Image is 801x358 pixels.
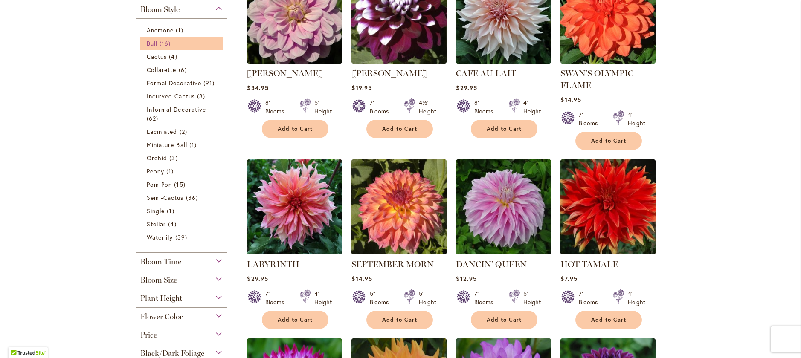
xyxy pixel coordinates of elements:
a: Anemone 1 [147,26,219,35]
span: 39 [175,233,189,242]
div: 4' Height [314,289,332,306]
a: Pom Pon 15 [147,180,219,189]
span: Anemone [147,26,174,34]
span: 3 [169,153,180,162]
span: Flower Color [140,312,183,321]
a: Laciniated 2 [147,127,219,136]
span: $12.95 [456,274,476,283]
span: Miniature Ball [147,141,187,149]
span: Add to Cart [278,125,313,133]
span: Cactus [147,52,167,61]
span: Add to Cart [487,316,522,323]
span: 4 [168,219,178,228]
span: Price [140,330,157,340]
span: Add to Cart [382,316,417,323]
span: $19.95 [351,84,371,92]
span: $29.95 [247,274,268,283]
a: Orchid 3 [147,153,219,162]
a: Labyrinth [247,248,342,256]
span: 36 [186,193,200,202]
span: 1 [166,167,176,176]
img: September Morn [351,159,447,254]
a: LABYRINTH [247,259,299,269]
span: 1 [167,206,176,215]
div: 5" Blooms [370,289,394,306]
div: 5' Height [419,289,436,306]
div: 7" Blooms [579,110,603,127]
span: Stellar [147,220,166,228]
span: Black/Dark Foliage [140,349,204,358]
span: Add to Cart [591,137,626,144]
span: Incurved Cactus [147,92,195,100]
a: [PERSON_NAME] [351,68,427,78]
div: 8" Blooms [265,98,289,115]
a: Single 1 [147,206,219,215]
span: 15 [174,180,187,189]
a: [PERSON_NAME] [247,68,323,78]
span: Formal Decorative [147,79,201,87]
a: CAFE AU LAIT [456,68,516,78]
span: Add to Cart [382,125,417,133]
span: 4 [169,52,179,61]
span: $14.95 [560,95,581,104]
a: Dancin' Queen [456,248,551,256]
span: Pom Pon [147,180,172,188]
span: Single [147,207,165,215]
div: 8" Blooms [474,98,498,115]
span: Bloom Size [140,275,177,285]
a: Collarette 6 [147,65,219,74]
div: 7" Blooms [474,289,498,306]
div: 4' Height [628,289,645,306]
div: 4½' Height [419,98,436,115]
button: Add to Cart [471,311,537,329]
a: Informal Decorative 62 [147,105,219,123]
span: 1 [176,26,185,35]
div: 7" Blooms [265,289,289,306]
button: Add to Cart [366,120,433,138]
a: Swan's Olympic Flame [560,57,656,65]
a: Randi Dawn [247,57,342,65]
button: Add to Cart [471,120,537,138]
span: $29.95 [456,84,477,92]
a: Peony 1 [147,167,219,176]
span: Peony [147,167,164,175]
span: Add to Cart [591,316,626,323]
a: Miniature Ball 1 [147,140,219,149]
span: Ball [147,39,157,47]
span: 91 [203,78,217,87]
span: 2 [180,127,189,136]
div: 7" Blooms [370,98,394,115]
a: Café Au Lait [456,57,551,65]
button: Add to Cart [575,132,642,150]
span: Plant Height [140,294,182,303]
a: Stellar 4 [147,219,219,228]
span: Collarette [147,66,177,74]
div: 5' Height [523,289,541,306]
span: Semi-Cactus [147,193,184,202]
img: Labyrinth [247,159,342,254]
span: Laciniated [147,127,177,136]
a: Semi-Cactus 36 [147,193,219,202]
span: Waterlily [147,233,173,241]
span: $7.95 [560,274,577,283]
span: Add to Cart [278,316,313,323]
a: September Morn [351,248,447,256]
span: Informal Decorative [147,105,206,113]
div: 4' Height [628,110,645,127]
a: SWAN'S OLYMPIC FLAME [560,68,633,90]
a: Incurved Cactus 3 [147,92,219,101]
span: 3 [197,92,207,101]
a: Ball 16 [147,39,219,48]
span: Add to Cart [487,125,522,133]
span: $34.95 [247,84,268,92]
button: Add to Cart [575,311,642,329]
span: $14.95 [351,274,372,283]
a: DANCIN' QUEEN [456,259,527,269]
div: 4' Height [523,98,541,115]
a: Hot Tamale [560,248,656,256]
a: SEPTEMBER MORN [351,259,434,269]
div: 7" Blooms [579,289,603,306]
span: 1 [189,140,199,149]
span: Orchid [147,154,167,162]
a: Ryan C [351,57,447,65]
